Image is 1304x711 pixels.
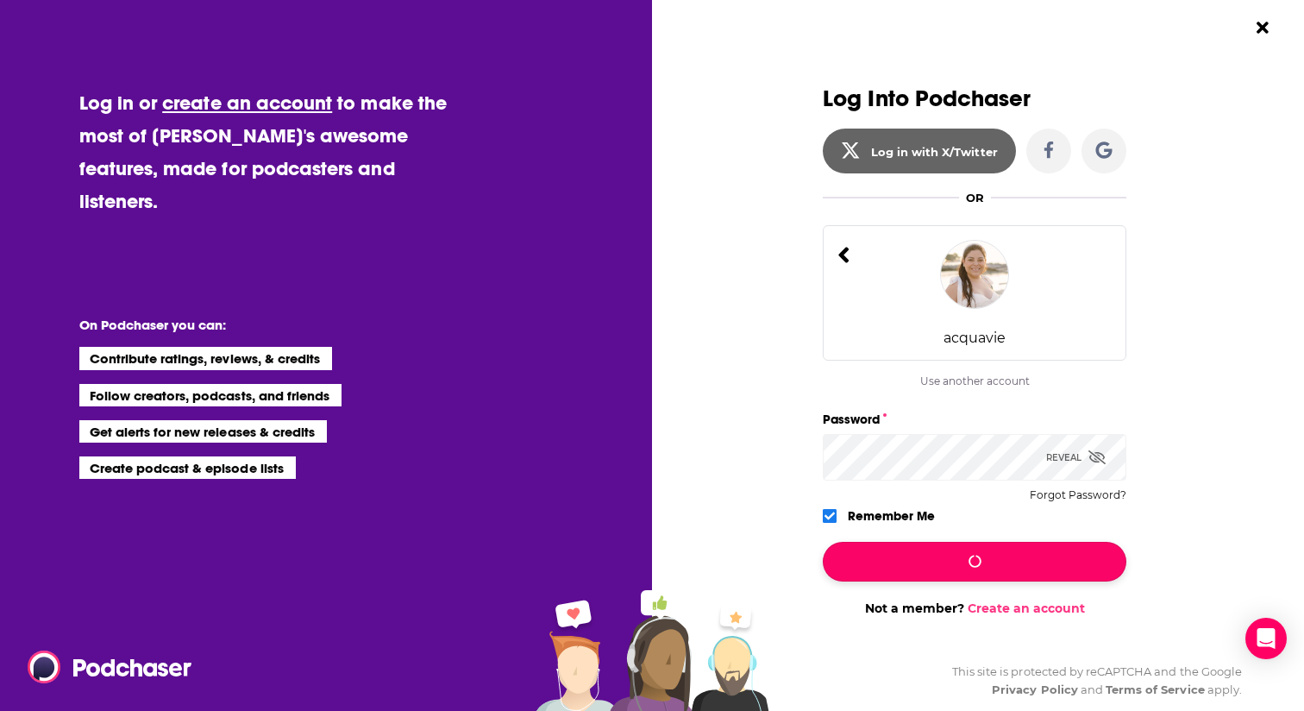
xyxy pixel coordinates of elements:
img: acquavie [940,240,1009,309]
a: Terms of Service [1106,683,1205,696]
button: Forgot Password? [1030,489,1126,501]
a: Create an account [968,601,1085,616]
img: Podchaser - Follow, Share and Rate Podcasts [28,651,193,683]
a: create an account [162,91,332,115]
div: acquavie [944,330,1006,346]
label: Password [823,408,1126,431]
a: Privacy Policy [992,683,1078,696]
div: Log in with X/Twitter [871,145,998,159]
div: Use another account [823,374,1126,387]
div: Not a member? [823,601,1126,616]
h3: Log Into Podchaser [823,86,1126,111]
li: Create podcast & episode lists [79,456,296,479]
button: Close Button [1246,11,1279,44]
a: Podchaser - Follow, Share and Rate Podcasts [28,651,179,683]
li: Contribute ratings, reviews, & credits [79,347,333,369]
div: OR [966,191,984,204]
li: Get alerts for new releases & credits [79,420,327,443]
div: This site is protected by reCAPTCHA and the Google and apply. [938,663,1242,699]
div: Open Intercom Messenger [1245,618,1287,659]
label: Remember Me [848,505,935,527]
li: On Podchaser you can: [79,317,424,333]
li: Follow creators, podcasts, and friends [79,384,342,406]
div: Reveal [1046,434,1106,481]
button: Log in with X/Twitter [823,129,1016,173]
